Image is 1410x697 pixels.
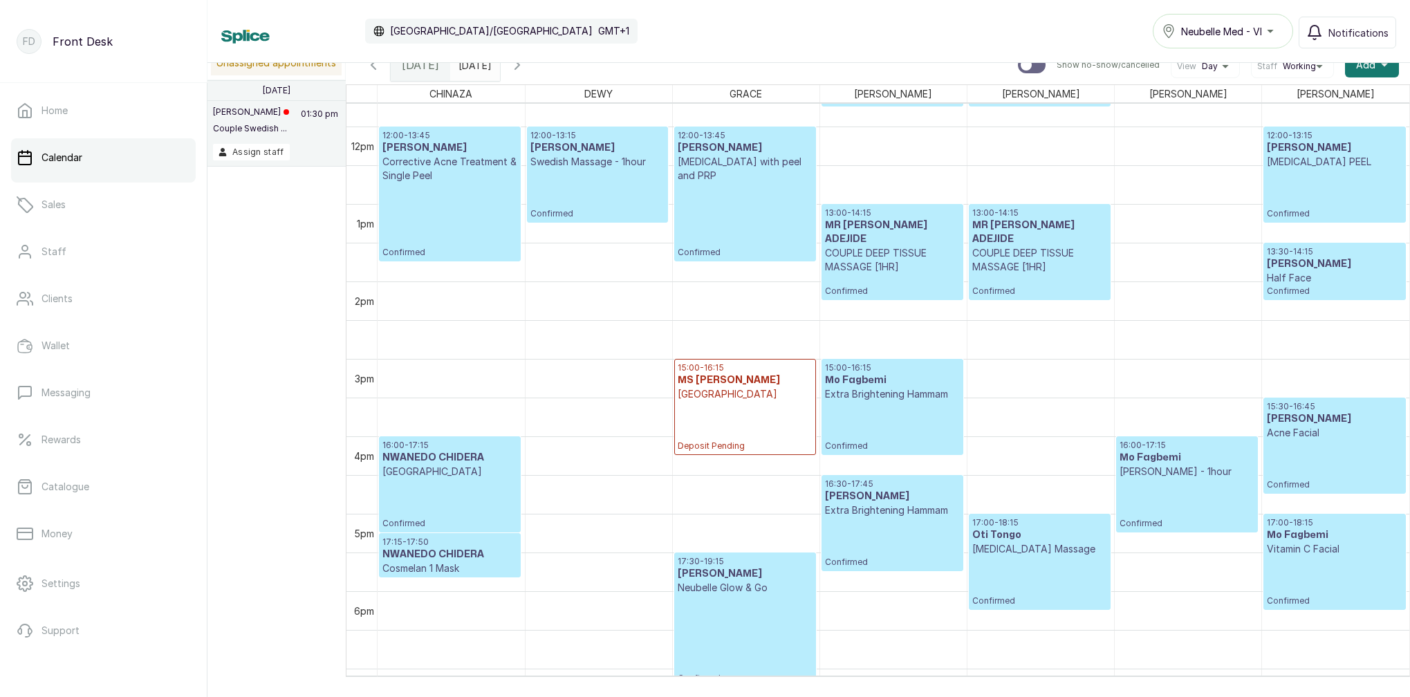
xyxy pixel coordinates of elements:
[1267,141,1402,155] h3: [PERSON_NAME]
[678,362,813,373] p: 15:00 - 16:15
[11,373,196,412] a: Messaging
[972,207,1107,219] p: 13:00 - 14:15
[382,155,517,183] p: Corrective Acne Treatment & Single Peel
[11,185,196,224] a: Sales
[678,387,813,401] p: [GEOGRAPHIC_DATA]
[851,85,935,102] span: [PERSON_NAME]
[825,557,960,568] span: Confirmed
[11,91,196,130] a: Home
[678,556,813,567] p: 17:30 - 19:15
[678,155,813,183] p: [MEDICAL_DATA] with peel and PRP
[1356,58,1375,72] span: Add
[382,537,517,548] p: 17:15 - 17:50
[678,373,813,387] h3: MS [PERSON_NAME]
[41,624,80,638] p: Support
[263,85,290,96] p: [DATE]
[1257,61,1277,72] span: Staff
[825,373,960,387] h3: Mo Fagbemi
[382,247,517,258] span: Confirmed
[825,503,960,517] p: Extra Brightening Hammam
[382,440,517,451] p: 16:00 - 17:15
[1267,479,1402,490] span: Confirmed
[1267,401,1402,412] p: 15:30 - 16:45
[213,123,289,134] p: Couple Swedish ...
[825,478,960,490] p: 16:30 - 17:45
[1267,517,1402,528] p: 17:00 - 18:15
[1267,271,1402,285] p: Half Face
[349,139,377,154] div: 12pm
[972,286,1107,297] span: Confirmed
[530,130,665,141] p: 12:00 - 13:15
[11,232,196,271] a: Staff
[678,130,813,141] p: 12:00 - 13:45
[1120,451,1254,465] h3: Mo Fagbemi
[213,144,290,160] button: Assign staff
[382,451,517,465] h3: NWANEDO CHIDERA
[972,517,1107,528] p: 17:00 - 18:15
[1177,61,1196,72] span: View
[1267,130,1402,141] p: 12:00 - 13:15
[678,440,813,452] span: Deposit Pending
[1267,286,1402,297] span: Confirmed
[41,386,91,400] p: Messaging
[825,207,960,219] p: 13:00 - 14:15
[972,595,1107,606] span: Confirmed
[1202,61,1218,72] span: Day
[351,526,377,541] div: 5pm
[530,208,665,219] span: Confirmed
[427,85,475,102] span: CHINAZA
[11,611,196,650] a: Support
[1267,542,1402,556] p: Vitamin C Facial
[382,548,517,561] h3: NWANEDO CHIDERA
[1120,440,1254,451] p: 16:00 - 17:15
[1345,53,1399,77] button: Add
[41,480,89,494] p: Catalogue
[299,106,340,144] p: 01:30 pm
[11,420,196,459] a: Rewards
[1120,465,1254,478] p: [PERSON_NAME] - 1hour
[582,85,615,102] span: DEWY
[727,85,765,102] span: GRACE
[972,219,1107,246] h3: MR [PERSON_NAME] ADEJIDE
[41,292,73,306] p: Clients
[23,35,35,48] p: FD
[211,50,342,75] p: Unassigned appointments
[382,130,517,141] p: 12:00 - 13:45
[382,141,517,155] h3: [PERSON_NAME]
[1299,17,1396,48] button: Notifications
[1057,59,1160,71] p: Show no-show/cancelled
[1267,257,1402,271] h3: [PERSON_NAME]
[825,286,960,297] span: Confirmed
[1267,595,1402,606] span: Confirmed
[825,490,960,503] h3: [PERSON_NAME]
[1267,528,1402,542] h3: Mo Fagbemi
[972,528,1107,542] h3: Oti Tongo
[11,564,196,603] a: Settings
[1153,14,1293,48] button: Neubelle Med - VI
[825,362,960,373] p: 15:00 - 16:15
[11,279,196,318] a: Clients
[530,141,665,155] h3: [PERSON_NAME]
[825,219,960,246] h3: MR [PERSON_NAME] ADEJIDE
[11,514,196,553] a: Money
[1267,246,1402,257] p: 13:30 - 14:15
[382,518,517,529] span: Confirmed
[598,24,629,38] p: GMT+1
[1267,155,1402,169] p: [MEDICAL_DATA] PEEL
[1267,208,1402,219] span: Confirmed
[1257,61,1328,72] button: StaffWorking
[41,339,70,353] p: Wallet
[390,24,593,38] p: [GEOGRAPHIC_DATA]/[GEOGRAPHIC_DATA]
[1147,85,1230,102] span: [PERSON_NAME]
[1328,26,1389,40] span: Notifications
[1294,85,1377,102] span: [PERSON_NAME]
[41,245,66,259] p: Staff
[11,138,196,177] a: Calendar
[41,433,81,447] p: Rewards
[678,247,813,258] span: Confirmed
[41,151,82,165] p: Calendar
[972,542,1107,556] p: [MEDICAL_DATA] Massage
[1177,61,1234,72] button: ViewDay
[1267,412,1402,426] h3: [PERSON_NAME]
[391,49,450,81] div: [DATE]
